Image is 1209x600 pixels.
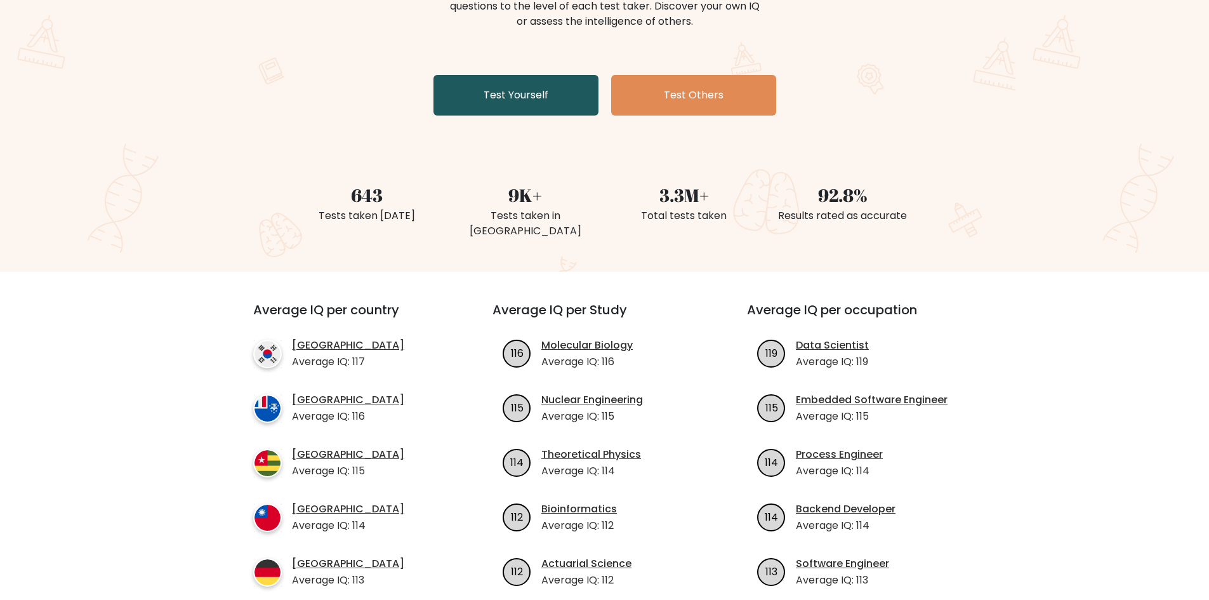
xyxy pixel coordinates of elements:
p: Average IQ: 117 [292,354,404,370]
p: Average IQ: 116 [292,409,404,424]
a: Embedded Software Engineer [796,392,948,408]
a: Nuclear Engineering [541,392,643,408]
p: Average IQ: 113 [796,573,889,588]
text: 112 [511,564,523,578]
h3: Average IQ per occupation [747,302,971,333]
h3: Average IQ per Study [492,302,717,333]
text: 119 [765,345,777,360]
p: Average IQ: 115 [292,463,404,479]
p: Average IQ: 114 [292,518,404,533]
a: [GEOGRAPHIC_DATA] [292,392,404,408]
img: country [253,340,282,368]
p: Average IQ: 113 [292,573,404,588]
img: country [253,558,282,587]
a: [GEOGRAPHIC_DATA] [292,556,404,571]
p: Average IQ: 119 [796,354,869,370]
text: 114 [765,509,778,524]
p: Average IQ: 116 [541,354,633,370]
p: Average IQ: 114 [541,463,641,479]
text: 116 [511,345,524,360]
text: 112 [511,509,523,524]
div: 643 [295,182,439,208]
div: Total tests taken [612,208,756,223]
p: Average IQ: 115 [541,409,643,424]
a: Process Engineer [796,447,883,462]
a: Software Engineer [796,556,889,571]
img: country [253,394,282,423]
text: 114 [765,455,778,469]
div: 9K+ [454,182,597,208]
a: Actuarial Science [541,556,631,571]
a: [GEOGRAPHIC_DATA] [292,338,404,353]
img: country [253,449,282,477]
a: [GEOGRAPHIC_DATA] [292,447,404,462]
a: Test Yourself [433,75,598,116]
p: Average IQ: 115 [796,409,948,424]
h3: Average IQ per country [253,302,447,333]
p: Average IQ: 114 [796,518,895,533]
p: Average IQ: 112 [541,573,631,588]
a: Theoretical Physics [541,447,641,462]
div: Tests taken [DATE] [295,208,439,223]
img: country [253,503,282,532]
p: Average IQ: 114 [796,463,883,479]
a: [GEOGRAPHIC_DATA] [292,502,404,517]
text: 115 [765,400,778,415]
p: Average IQ: 112 [541,518,617,533]
div: Tests taken in [GEOGRAPHIC_DATA] [454,208,597,239]
a: Data Scientist [796,338,869,353]
a: Backend Developer [796,502,895,517]
text: 113 [765,564,777,578]
div: 92.8% [771,182,915,208]
div: Results rated as accurate [771,208,915,223]
a: Test Others [611,75,776,116]
div: 3.3M+ [612,182,756,208]
a: Bioinformatics [541,502,617,517]
text: 115 [511,400,524,415]
a: Molecular Biology [541,338,633,353]
text: 114 [510,455,524,469]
